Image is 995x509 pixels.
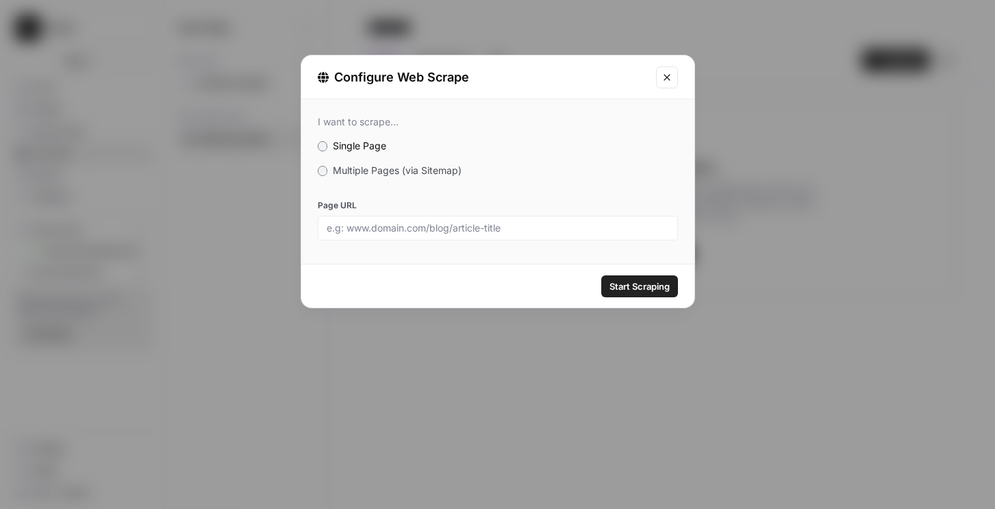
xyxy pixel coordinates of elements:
[318,68,648,87] div: Configure Web Scrape
[318,141,328,151] input: Single Page
[327,222,669,234] input: e.g: www.domain.com/blog/article-title
[656,66,678,88] button: Close modal
[318,199,678,212] label: Page URL
[333,164,462,176] span: Multiple Pages (via Sitemap)
[601,275,678,297] button: Start Scraping
[333,140,386,151] span: Single Page
[318,166,328,176] input: Multiple Pages (via Sitemap)
[318,116,678,128] div: I want to scrape...
[609,280,670,293] span: Start Scraping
